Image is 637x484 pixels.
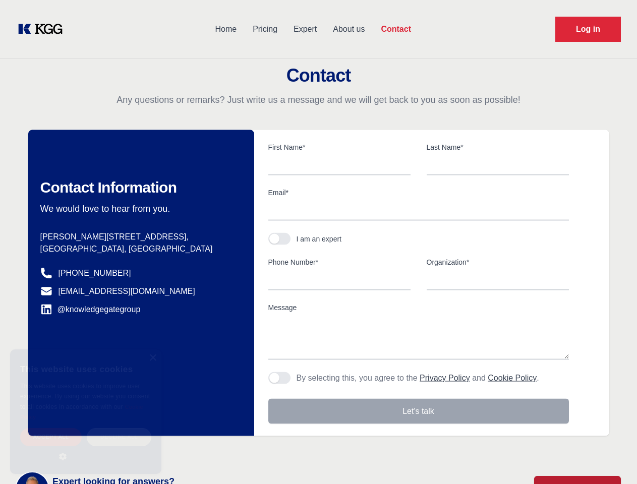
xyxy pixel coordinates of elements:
a: Privacy Policy [420,374,470,382]
p: [PERSON_NAME][STREET_ADDRESS], [40,231,238,243]
label: Email* [268,188,569,198]
label: Organization* [427,257,569,267]
p: Any questions or remarks? Just write us a message and we will get back to you as soon as possible! [12,94,625,106]
a: Contact [373,16,419,42]
p: We would love to hear from you. [40,203,238,215]
a: About us [325,16,373,42]
a: @knowledgegategroup [40,304,141,316]
button: Let's talk [268,399,569,424]
p: By selecting this, you agree to the and . [297,372,539,384]
h2: Contact Information [40,178,238,197]
span: This website uses cookies to improve user experience. By using our website you consent to all coo... [20,383,150,410]
div: Accept all [20,428,82,446]
a: Expert [285,16,325,42]
a: Cookie Policy [488,374,537,382]
div: Decline all [87,428,151,446]
iframe: Chat Widget [587,436,637,484]
label: First Name* [268,142,411,152]
a: Home [207,16,245,42]
div: Close [149,354,156,362]
a: [EMAIL_ADDRESS][DOMAIN_NAME] [59,285,195,297]
a: Cookie Policy [20,404,143,420]
label: Phone Number* [268,257,411,267]
a: Pricing [245,16,285,42]
a: Request Demo [555,17,621,42]
h2: Contact [12,66,625,86]
label: Message [268,302,569,313]
a: KOL Knowledge Platform: Talk to Key External Experts (KEE) [16,21,71,37]
div: This website uses cookies [20,357,151,381]
a: [PHONE_NUMBER] [59,267,131,279]
div: I am an expert [297,234,342,244]
p: [GEOGRAPHIC_DATA], [GEOGRAPHIC_DATA] [40,243,238,255]
label: Last Name* [427,142,569,152]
